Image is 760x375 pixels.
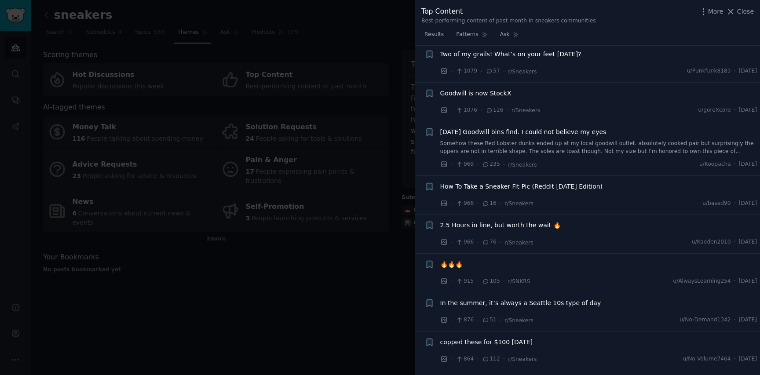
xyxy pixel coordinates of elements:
span: 915 [456,277,474,285]
span: u/Punkfunk8183 [687,67,731,75]
span: 966 [456,238,474,246]
span: r/Sneakers [504,317,533,324]
span: · [451,277,453,286]
span: · [451,238,453,247]
a: 🔥🔥🔥 [440,260,463,269]
span: [DATE] [739,160,757,168]
span: u/No-Demand1342 [680,316,731,324]
span: 966 [456,200,474,208]
span: · [451,354,453,364]
span: r/Sneakers [512,107,540,113]
span: r/Sneakers [508,356,537,362]
span: 1076 [456,106,477,114]
span: · [500,199,501,208]
span: · [503,354,505,364]
span: · [500,238,501,247]
span: 864 [456,355,474,363]
span: · [477,199,479,208]
span: u/based90 [702,200,731,208]
a: Somehow these Red Lobster dunks ended up at my local goodwill outlet. absolutely cooked pair but ... [440,140,757,155]
span: · [734,277,736,285]
span: 235 [482,160,500,168]
span: · [734,67,736,75]
span: Close [737,7,754,16]
span: · [451,160,453,169]
span: · [451,106,453,115]
span: · [734,200,736,208]
a: 2.5 Hours in line, but worth the wait 🔥 [440,221,561,230]
span: u/Koopacha [699,160,731,168]
span: 969 [456,160,474,168]
span: · [451,199,453,208]
span: · [477,238,479,247]
span: [DATE] [739,67,757,75]
span: u/goreXcore [698,106,731,114]
button: Close [726,7,754,16]
span: [DATE] [739,200,757,208]
span: 51 [482,316,497,324]
span: Patterns [456,31,478,39]
span: · [480,67,482,76]
span: [DATE] [739,277,757,285]
span: [DATE] [739,106,757,114]
a: Results [421,28,447,46]
span: r/Sneakers [508,69,537,75]
div: Top Content [421,6,596,17]
span: r/Sneakers [504,200,533,207]
span: [DATE] [739,238,757,246]
span: 876 [456,316,474,324]
span: · [506,106,508,115]
a: Goodwill is now StockX [440,89,512,98]
span: · [734,160,736,168]
span: u/No-Volume7464 [683,355,731,363]
a: Ask [497,28,522,46]
span: 112 [482,355,500,363]
span: · [734,355,736,363]
span: u/Kaeden2010 [692,238,731,246]
span: · [451,316,453,325]
a: Patterns [453,28,490,46]
span: · [477,316,479,325]
span: · [500,316,501,325]
a: copped these for $100 [DATE] [440,338,533,347]
span: 105 [482,277,500,285]
span: · [503,160,505,169]
span: Results [424,31,444,39]
span: 76 [482,238,497,246]
span: · [477,160,479,169]
span: · [734,106,736,114]
a: [DATE] Goodwill bins find. I could not believe my eyes [440,127,607,137]
span: 16 [482,200,497,208]
span: · [477,277,479,286]
a: In the summer, it’s always a Seattle 10s type of day [440,299,601,308]
a: Two of my grails! What’s on your feet [DATE]? [440,50,581,59]
span: Ask [500,31,510,39]
span: 1079 [456,67,477,75]
a: How To Take a Sneaker Fit Pic (Reddit [DATE] Edition) [440,182,603,191]
span: 57 [486,67,500,75]
button: More [699,7,723,16]
span: r/Sneakers [508,162,537,168]
span: r/SNKRS [508,278,530,284]
span: [DATE] [739,316,757,324]
span: · [451,67,453,76]
span: · [734,316,736,324]
span: · [477,354,479,364]
span: · [503,277,505,286]
span: · [480,106,482,115]
span: · [734,238,736,246]
span: · [503,67,505,76]
span: More [708,7,723,16]
div: Best-performing content of past month in sneakers communities [421,17,596,25]
span: 126 [486,106,504,114]
span: [DATE] [739,355,757,363]
span: u/AlwaysLearning254 [673,277,731,285]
